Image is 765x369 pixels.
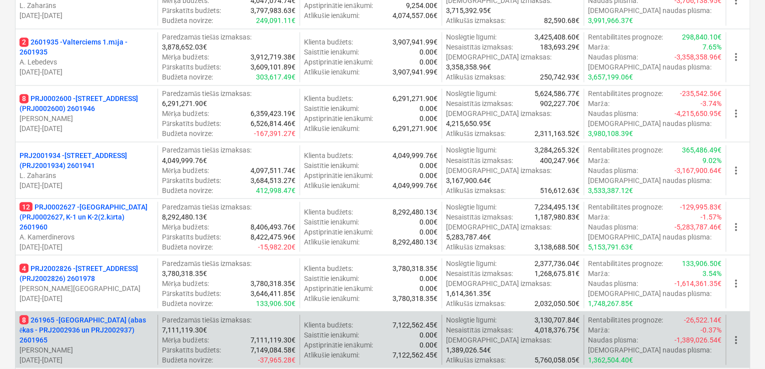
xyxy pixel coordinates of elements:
[446,241,505,251] p: Atlikušās izmaksas :
[446,334,551,344] p: [DEMOGRAPHIC_DATA] izmaksas :
[446,15,505,25] p: Atlikušās izmaksas :
[250,108,295,118] p: 6,359,423.19€
[715,321,765,369] div: Chat Widget
[19,315,28,324] span: 8
[162,314,251,324] p: Paredzamās tiešās izmaksas :
[419,103,437,113] p: 0.00€
[446,175,491,185] p: 3,167,900.64€
[162,185,213,195] p: Budžeta novirze :
[304,113,372,123] p: Apstiprinātie ienākumi :
[446,314,496,324] p: Noslēgtie līgumi :
[674,108,721,118] p: -4,215,650.95€
[304,67,359,77] p: Atlikušie ienākumi :
[19,0,153,10] p: L. Zaharāns
[544,15,579,25] p: 82,590.68€
[534,211,579,221] p: 1,187,980.83€
[392,349,437,359] p: 7,122,562.45€
[304,349,359,359] p: Atlikušie ienākumi :
[304,170,372,180] p: Apstiprinātie ienākumi :
[419,160,437,170] p: 0.00€
[256,298,295,308] p: 133,906.50€
[304,293,359,303] p: Atlikušie ienākumi :
[588,354,633,364] p: 1,362,504.40€
[304,150,353,160] p: Klienta budžets :
[304,216,359,226] p: Saistītie ienākumi :
[304,93,353,103] p: Klienta budžets :
[588,324,609,334] p: Marža :
[534,241,579,251] p: 3,138,688.50€
[534,32,579,42] p: 3,425,408.60€
[419,339,437,349] p: 0.00€
[674,165,721,175] p: -3,167,900.64€
[446,128,505,138] p: Atlikušās izmaksas :
[304,180,359,190] p: Atlikušie ienākumi :
[256,15,295,25] p: 249,091.11€
[419,170,437,180] p: 0.00€
[304,0,372,10] p: Apstiprinātie ienākumi :
[162,108,208,118] p: Mērķa budžets :
[406,0,437,10] p: 9,254.00€
[162,334,208,344] p: Mērķa budžets :
[588,98,609,108] p: Marža :
[392,319,437,329] p: 7,122,562.45€
[534,268,579,278] p: 1,268,675.81€
[446,278,551,288] p: [DEMOGRAPHIC_DATA] izmaksas :
[162,324,207,334] p: 7,111,119.30€
[162,268,207,278] p: 3,780,318.35€
[588,201,662,211] p: Rentabilitātes prognoze :
[304,226,372,236] p: Apstiprinātie ienākumi :
[446,32,496,42] p: Noslēgtie līgumi :
[446,42,513,52] p: Nesaistītās izmaksas :
[256,185,295,195] p: 412,998.47€
[250,231,295,241] p: 8,422,475.96€
[304,319,353,329] p: Klienta budžets :
[19,10,153,20] p: [DATE] - [DATE]
[19,93,153,113] p: PRJ0002600 - [STREET_ADDRESS](PRJ0002600) 2601946
[446,185,505,195] p: Atlikušās izmaksas :
[19,263,153,283] p: PRJ2002826 - [STREET_ADDRESS] (PRJ2002826) 2601978
[304,37,353,47] p: Klienta budžets :
[534,201,579,211] p: 7,234,495.13€
[392,123,437,133] p: 6,291,271.90€
[19,263,153,303] div: 4PRJ2002826 -[STREET_ADDRESS] (PRJ2002826) 2601978[PERSON_NAME][GEOGRAPHIC_DATA][DATE]-[DATE]
[540,72,579,82] p: 250,742.93€
[19,150,153,170] p: PRJ2001934 - [STREET_ADDRESS] (PRJ2001934) 2601941
[730,164,742,176] span: more_vert
[534,354,579,364] p: 5,760,058.05€
[419,226,437,236] p: 0.00€
[446,201,496,211] p: Noslēgtie līgumi :
[304,160,359,170] p: Saistītie ienākumi :
[19,314,153,364] div: 8261965 -[GEOGRAPHIC_DATA] (abas ēkas - PRJ2002936 un PRJ2002937) 2601965[PERSON_NAME][DATE]-[DATE]
[588,52,638,62] p: Naudas plūsma :
[588,258,662,268] p: Rentabilitātes prognoze :
[674,52,721,62] p: -3,358,358.96€
[19,37,153,57] p: 2601935 - Valterciems 1.māja - 2601935
[304,236,359,246] p: Atlikušie ienākumi :
[588,88,662,98] p: Rentabilitātes prognoze :
[730,107,742,119] span: more_vert
[162,221,208,231] p: Mērķa budžets :
[702,42,721,52] p: 7.65%
[534,314,579,324] p: 3,130,707.84€
[588,298,633,308] p: 1,748,267.85€
[162,32,251,42] p: Paredzamās tiešās izmaksas :
[162,42,207,52] p: 3,878,652.03€
[304,47,359,57] p: Saistītie ienākumi :
[19,263,28,272] span: 4
[588,344,711,354] p: [DEMOGRAPHIC_DATA] naudas plūsma :
[680,201,721,211] p: -129,995.83€
[588,108,638,118] p: Naudas plūsma :
[534,324,579,334] p: 4,018,376.75€
[446,211,513,221] p: Nesaistītās izmaksas :
[540,42,579,52] p: 183,693.29€
[19,170,153,180] p: L. Zaharāns
[682,32,721,42] p: 298,840.10€
[446,221,551,231] p: [DEMOGRAPHIC_DATA] izmaksas :
[304,339,372,349] p: Apstiprinātie ienākumi :
[19,202,32,211] span: 12
[250,221,295,231] p: 8,406,493.76€
[162,165,208,175] p: Mērķa budžets :
[162,15,213,25] p: Budžeta novirze :
[162,298,213,308] p: Budžeta novirze :
[419,113,437,123] p: 0.00€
